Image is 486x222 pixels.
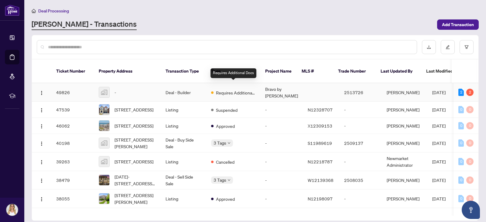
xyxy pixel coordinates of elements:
[37,138,46,148] button: Logo
[115,173,156,187] span: [DATE]-[STREET_ADDRESS][PERSON_NAME]
[432,196,446,201] span: [DATE]
[382,83,427,102] td: [PERSON_NAME]
[51,190,94,208] td: 38055
[260,190,303,208] td: -
[432,177,446,183] span: [DATE]
[458,122,464,129] div: 0
[37,121,46,131] button: Logo
[260,152,303,171] td: -
[51,134,94,152] td: 40198
[382,134,427,152] td: [PERSON_NAME]
[216,107,238,113] span: Suspended
[458,195,464,202] div: 0
[260,60,297,83] th: Project Name
[382,152,427,171] td: Newmarket Administrator
[333,60,376,83] th: Trade Number
[466,139,474,147] div: 0
[339,134,382,152] td: 2509137
[308,140,332,146] span: S11989619
[94,60,161,83] th: Property Address
[206,60,260,83] th: Tags
[161,102,206,118] td: Listing
[37,175,46,185] button: Logo
[432,159,446,164] span: [DATE]
[39,124,44,129] img: Logo
[466,89,474,96] div: 2
[260,118,303,134] td: -
[432,123,446,128] span: [DATE]
[339,118,382,134] td: -
[115,136,156,150] span: [STREET_ADDRESS][PERSON_NAME]
[446,45,450,49] span: edit
[466,195,474,202] div: 0
[214,176,226,183] span: 3 Tags
[466,106,474,113] div: 0
[99,104,109,115] img: thumbnail-img
[460,40,474,54] button: filter
[51,102,94,118] td: 47539
[32,9,36,13] span: home
[37,194,46,203] button: Logo
[422,40,436,54] button: download
[260,134,303,152] td: -
[464,45,469,49] span: filter
[161,118,206,134] td: Listing
[427,45,431,49] span: download
[5,5,19,16] img: logo
[161,134,206,152] td: Deal - Buy Side Sale
[161,83,206,102] td: Deal - Builder
[99,138,109,148] img: thumbnail-img
[214,139,226,146] span: 3 Tags
[308,123,332,128] span: X12309153
[308,159,333,164] span: N12218787
[39,108,44,113] img: Logo
[51,171,94,190] td: 38479
[382,102,427,118] td: [PERSON_NAME]
[99,175,109,185] img: thumbnail-img
[51,152,94,171] td: 39263
[466,176,474,184] div: 0
[432,140,446,146] span: [DATE]
[38,8,69,14] span: Deal Processing
[161,152,206,171] td: Listing
[115,158,153,165] span: [STREET_ADDRESS]
[458,139,464,147] div: 0
[51,118,94,134] td: 46062
[39,91,44,95] img: Logo
[442,20,474,29] span: Add Transaction
[51,60,94,83] th: Ticket Number
[437,19,479,30] button: Add Transaction
[210,68,256,78] div: Requires Additional Docs
[421,60,476,83] th: Last Modified Date
[376,60,421,83] th: Last Updated By
[115,192,156,205] span: [STREET_ADDRESS][PERSON_NAME]
[99,121,109,131] img: thumbnail-img
[260,83,303,102] td: Bravo by [PERSON_NAME]
[115,122,153,129] span: [STREET_ADDRESS]
[216,123,235,129] span: Approved
[37,87,46,97] button: Logo
[426,68,463,74] span: Last Modified Date
[39,141,44,146] img: Logo
[382,171,427,190] td: [PERSON_NAME]
[458,158,464,165] div: 0
[339,190,382,208] td: -
[161,60,206,83] th: Transaction Type
[6,204,18,216] img: Profile Icon
[432,90,446,95] span: [DATE]
[115,89,116,96] span: -
[161,171,206,190] td: Deal - Sell Side Sale
[462,201,480,219] button: Open asap
[260,171,303,190] td: -
[228,142,231,145] span: down
[458,176,464,184] div: 0
[39,160,44,165] img: Logo
[339,171,382,190] td: 2508035
[441,40,455,54] button: edit
[458,106,464,113] div: 0
[297,60,333,83] th: MLS #
[37,157,46,166] button: Logo
[382,190,427,208] td: [PERSON_NAME]
[216,89,255,96] span: Requires Additional Docs
[466,122,474,129] div: 0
